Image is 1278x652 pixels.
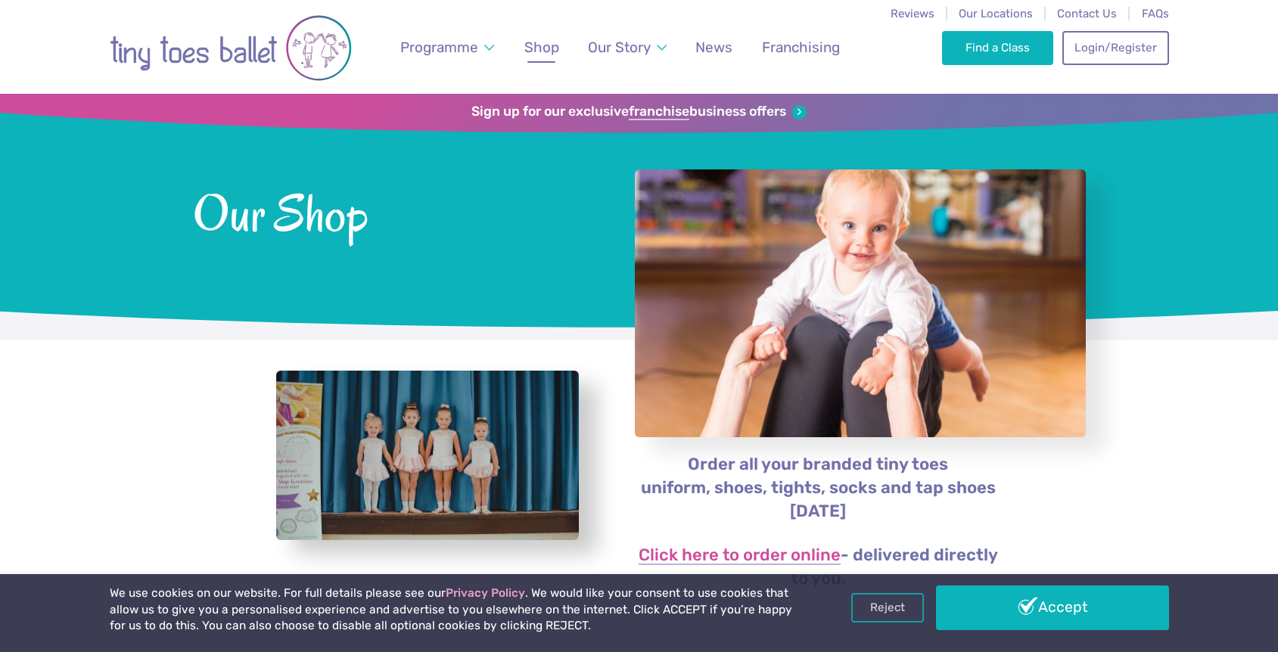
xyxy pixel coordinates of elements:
a: Sign up for our exclusivefranchisebusiness offers [471,104,807,120]
a: Accept [936,585,1169,629]
a: Reject [851,593,924,622]
span: News [695,39,732,56]
span: Franchising [762,39,840,56]
strong: franchise [629,104,689,120]
a: View full-size image [276,371,579,541]
span: Shop [524,39,559,56]
span: Programme [400,39,478,56]
span: Our Shop [193,181,595,242]
span: Our Story [588,39,651,56]
a: Contact Us [1057,7,1117,20]
a: Franchising [754,29,847,65]
a: FAQs [1142,7,1169,20]
a: Privacy Policy [446,586,525,600]
a: Find a Class [942,31,1053,64]
p: We use cookies on our website. For full details please see our . We would like your consent to us... [110,585,798,635]
a: Reviews [891,7,934,20]
img: tiny toes ballet [110,10,352,86]
p: - delivered directly to you. [634,544,1003,591]
a: News [689,29,740,65]
a: Programme [393,29,501,65]
a: Click here to order online [639,547,841,565]
a: Our Locations [959,7,1033,20]
a: Our Story [580,29,673,65]
a: Shop [517,29,566,65]
p: Order all your branded tiny toes uniform, shoes, tights, socks and tap shoes [DATE] [634,453,1003,523]
a: Login/Register [1062,31,1168,64]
